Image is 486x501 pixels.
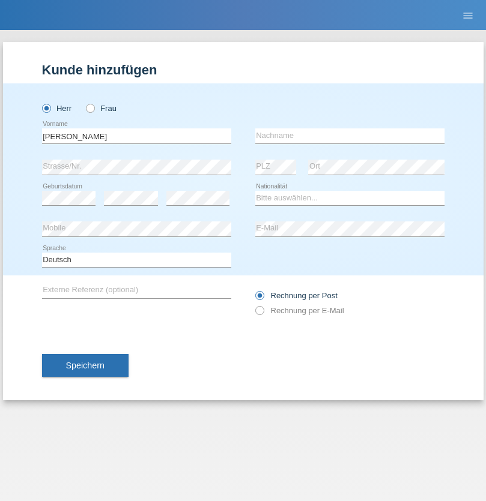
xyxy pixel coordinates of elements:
[255,291,263,306] input: Rechnung per Post
[456,11,480,19] a: menu
[66,361,105,370] span: Speichern
[86,104,94,112] input: Frau
[42,104,72,113] label: Herr
[42,104,50,112] input: Herr
[86,104,117,113] label: Frau
[255,306,344,315] label: Rechnung per E-Mail
[42,62,445,77] h1: Kunde hinzufügen
[255,291,338,300] label: Rechnung per Post
[42,354,129,377] button: Speichern
[462,10,474,22] i: menu
[255,306,263,321] input: Rechnung per E-Mail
